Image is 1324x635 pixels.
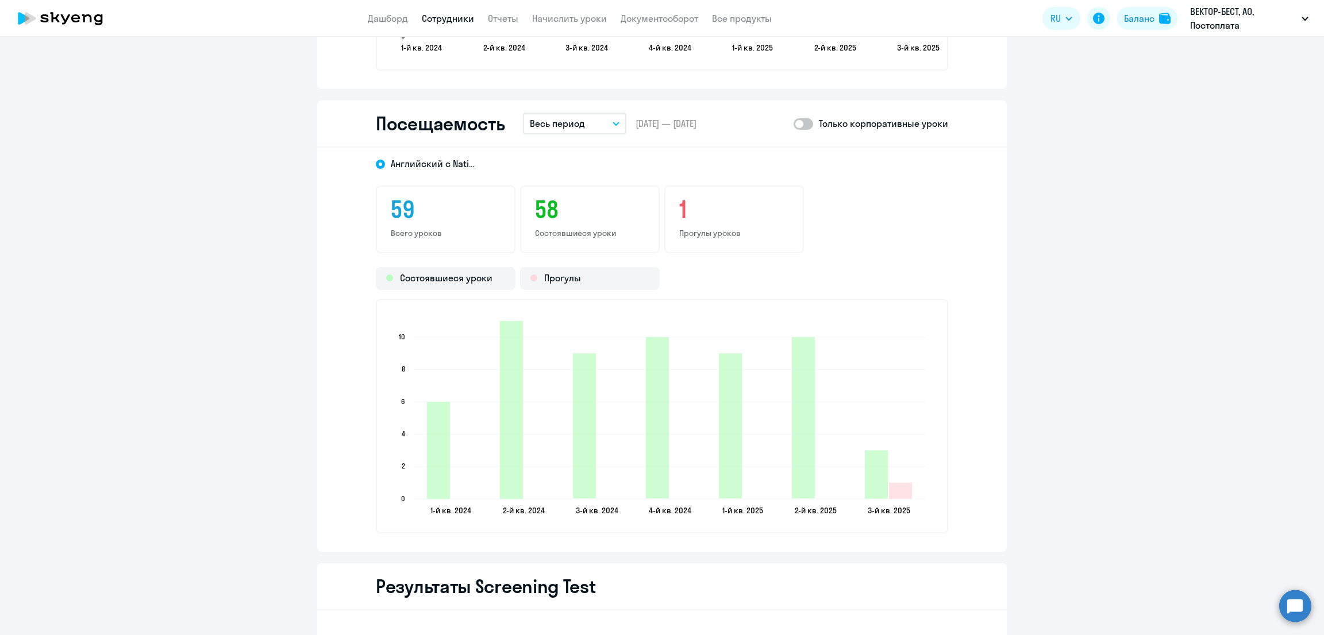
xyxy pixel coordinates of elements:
text: 4-й кв. 2024 [649,42,691,53]
a: Документооборот [621,13,698,24]
text: 1-й кв. 2025 [722,505,763,516]
span: Английский с Native [391,157,477,170]
p: Весь период [530,117,585,130]
p: Прогулы уроков [679,228,789,238]
span: RU [1050,11,1061,25]
button: RU [1042,7,1080,30]
text: 3-й кв. 2024 [565,42,608,53]
p: Только корпоративные уроки [819,117,948,130]
p: Состоявшиеся уроки [535,228,645,238]
a: Начислить уроки [532,13,607,24]
text: 2-й кв. 2025 [795,505,837,516]
text: 0 [401,32,405,40]
a: Все продукты [712,13,772,24]
path: 2025-07-05T21:00:00.000Z Прогулы 1 [889,483,912,499]
text: 2-й кв. 2024 [503,505,545,516]
text: 4-й кв. 2024 [649,505,691,516]
span: [DATE] — [DATE] [636,117,696,130]
text: 2-й кв. 2025 [814,42,856,53]
h2: Посещаемость [376,112,505,135]
text: 6 [401,397,405,406]
a: Сотрудники [422,13,474,24]
img: balance [1159,13,1171,24]
path: 2024-12-28T21:00:00.000Z Состоявшиеся уроки 10 [646,337,669,498]
a: Дашборд [368,13,408,24]
h3: 58 [535,196,645,223]
text: 3-й кв. 2025 [897,42,940,53]
text: 2-й кв. 2024 [483,42,525,53]
p: ВЕКТОР-БЕСТ, АО, Постоплата [1190,5,1297,32]
path: 2024-03-30T21:00:00.000Z Состоявшиеся уроки 6 [427,402,450,499]
p: Всего уроков [391,228,501,238]
text: 1-й кв. 2025 [732,42,773,53]
text: 3-й кв. 2024 [576,505,618,516]
text: 1-й кв. 2024 [430,505,471,516]
div: Состоявшиеся уроки [376,267,515,290]
h3: 59 [391,196,501,223]
div: Прогулы [520,267,660,290]
path: 2024-06-29T21:00:00.000Z Состоявшиеся уроки 11 [500,321,523,499]
text: 1-й кв. 2024 [401,42,442,53]
button: Весь период [523,113,626,134]
text: 2 [402,462,405,470]
button: ВЕКТОР-БЕСТ, АО, Постоплата [1184,5,1314,32]
path: 2025-06-28T21:00:00.000Z Состоявшиеся уроки 10 [792,337,815,498]
text: 0 [401,494,405,503]
path: 2025-07-05T21:00:00.000Z Состоявшиеся уроки 3 [865,450,888,498]
path: 2025-03-29T21:00:00.000Z Состоявшиеся уроки 9 [719,353,742,498]
text: 4 [402,429,405,438]
h2: Результаты Screening Test [376,575,596,598]
path: 2024-09-28T21:00:00.000Z Состоявшиеся уроки 9 [573,353,596,498]
text: 8 [402,365,405,373]
div: Баланс [1124,11,1154,25]
text: 10 [399,332,405,341]
text: 3-й кв. 2025 [868,505,910,516]
h3: 1 [679,196,789,223]
a: Отчеты [488,13,518,24]
button: Балансbalance [1117,7,1177,30]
